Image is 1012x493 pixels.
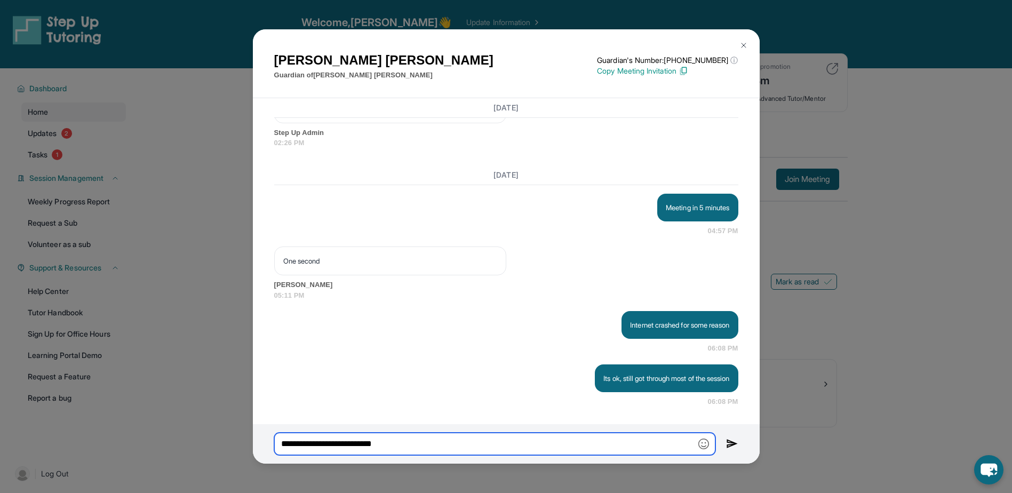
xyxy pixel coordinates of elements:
img: Send icon [726,438,738,450]
p: Its ok, still got through most of the session [603,373,729,384]
p: Meeting in 5 minutes [666,202,729,213]
h3: [DATE] [274,170,738,180]
button: chat-button [974,455,1003,484]
img: Close Icon [739,41,748,50]
span: 04:57 PM [708,226,738,236]
span: ⓘ [730,55,738,66]
img: Emoji [698,439,709,449]
p: One second [283,256,497,266]
p: Copy Meeting Invitation [597,66,738,76]
p: Guardian's Number: [PHONE_NUMBER] [597,55,738,66]
span: 06:08 PM [708,396,738,407]
h1: [PERSON_NAME] [PERSON_NAME] [274,51,493,70]
span: Step Up Admin [274,128,738,138]
span: 05:11 PM [274,290,738,301]
span: 06:08 PM [708,343,738,354]
span: 02:26 PM [274,138,738,148]
p: Internet crashed for some reason [630,320,729,330]
span: [PERSON_NAME] [274,280,738,290]
h3: [DATE] [274,102,738,113]
p: Guardian of [PERSON_NAME] [PERSON_NAME] [274,70,493,81]
img: Copy Icon [679,66,688,76]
